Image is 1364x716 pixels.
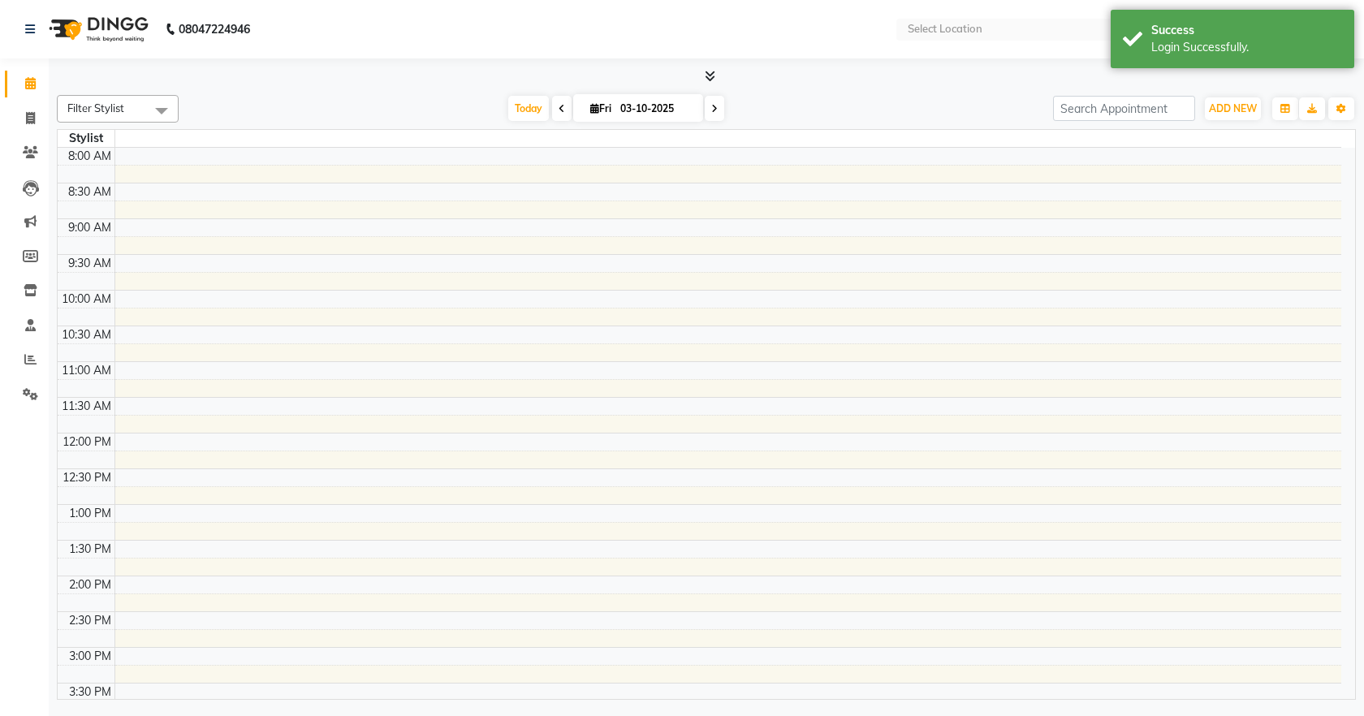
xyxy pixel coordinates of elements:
div: Stylist [58,130,114,147]
div: 8:00 AM [65,148,114,165]
div: 9:30 AM [65,255,114,272]
img: logo [41,6,153,52]
div: 1:30 PM [66,541,114,558]
span: Today [508,96,549,121]
div: 10:00 AM [58,291,114,308]
div: Login Successfully. [1151,39,1342,56]
div: 2:00 PM [66,576,114,593]
input: 2025-10-03 [615,97,697,121]
span: ADD NEW [1209,102,1257,114]
div: 12:00 PM [59,433,114,451]
div: 9:00 AM [65,219,114,236]
div: 1:00 PM [66,505,114,522]
div: 11:30 AM [58,398,114,415]
div: 3:00 PM [66,648,114,665]
div: 11:00 AM [58,362,114,379]
div: Success [1151,22,1342,39]
div: 2:30 PM [66,612,114,629]
span: Filter Stylist [67,101,124,114]
div: 12:30 PM [59,469,114,486]
b: 08047224946 [179,6,250,52]
button: ADD NEW [1205,97,1261,120]
div: Select Location [908,21,982,37]
div: 10:30 AM [58,326,114,343]
div: 8:30 AM [65,183,114,201]
span: Fri [586,102,615,114]
div: 3:30 PM [66,684,114,701]
input: Search Appointment [1053,96,1195,121]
